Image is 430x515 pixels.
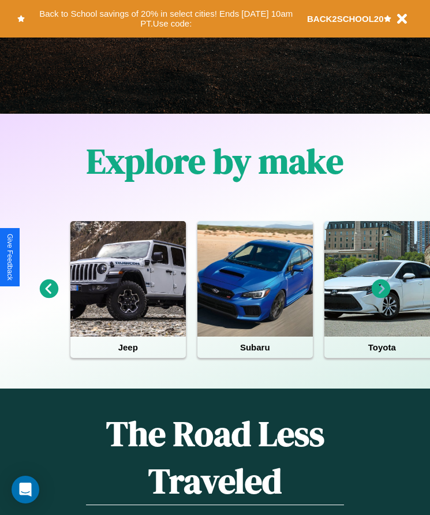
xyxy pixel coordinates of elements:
[70,337,186,358] h4: Jeep
[25,6,307,32] button: Back to School savings of 20% in select cities! Ends [DATE] 10am PT.Use code:
[307,14,384,24] b: BACK2SCHOOL20
[12,476,39,503] div: Open Intercom Messenger
[87,137,343,185] h1: Explore by make
[6,234,14,281] div: Give Feedback
[86,410,344,505] h1: The Road Less Traveled
[197,337,313,358] h4: Subaru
